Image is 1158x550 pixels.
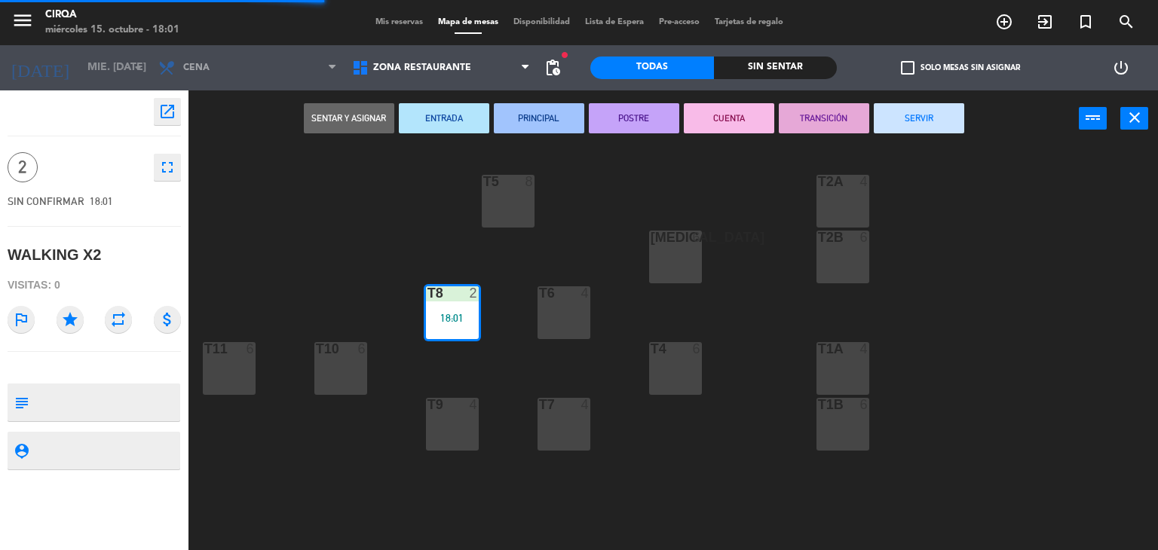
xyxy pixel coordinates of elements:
[779,103,869,133] button: TRANSICIÓN
[427,286,428,300] div: T8
[426,313,479,323] div: 18:01
[8,152,38,182] span: 2
[539,286,540,300] div: T6
[494,103,584,133] button: PRINCIPAL
[483,175,484,188] div: T5
[581,398,590,411] div: 4
[1120,107,1148,130] button: close
[158,102,176,121] i: open_in_new
[8,306,35,333] i: outlined_flag
[589,103,679,133] button: POSTRE
[8,243,101,267] div: WALKING X2
[539,398,540,411] div: T7
[158,158,176,176] i: fullscreen
[1117,13,1135,31] i: search
[525,175,535,188] div: 8
[860,398,869,411] div: 6
[1126,108,1144,127] i: close
[860,342,869,356] div: 4
[818,342,819,356] div: T1A
[590,57,714,79] div: Todas
[1084,108,1102,127] i: power_input
[154,98,181,125] button: open_in_new
[707,18,791,26] span: Tarjetas de regalo
[373,63,471,73] span: Zona Restaurante
[577,18,651,26] span: Lista de Espera
[995,13,1013,31] i: add_circle_outline
[651,231,651,244] div: [MEDICAL_DATA]
[506,18,577,26] span: Disponibilidad
[427,398,428,411] div: T9
[874,103,964,133] button: SERVIR
[8,272,181,298] div: Visitas: 0
[1036,13,1054,31] i: exit_to_app
[818,398,819,411] div: T1B
[818,175,819,188] div: T2A
[860,231,869,244] div: 6
[470,286,479,300] div: 2
[693,231,702,244] div: 6
[105,306,132,333] i: repeat
[368,18,430,26] span: Mis reservas
[45,8,179,23] div: CIRQA
[57,306,84,333] i: star
[1079,107,1107,130] button: power_input
[399,103,489,133] button: ENTRADA
[204,342,205,356] div: T11
[430,18,506,26] span: Mapa de mesas
[11,9,34,32] i: menu
[13,394,29,411] i: subject
[13,442,29,459] i: person_pin
[247,342,256,356] div: 6
[714,57,838,79] div: Sin sentar
[581,286,590,300] div: 4
[316,342,317,356] div: T10
[11,9,34,37] button: menu
[154,154,181,181] button: fullscreen
[693,342,702,356] div: 6
[860,175,869,188] div: 4
[560,50,569,60] span: fiber_manual_record
[358,342,367,356] div: 6
[90,195,113,207] span: 18:01
[183,63,210,73] span: Cena
[45,23,179,38] div: miércoles 15. octubre - 18:01
[1112,59,1130,77] i: power_settings_new
[651,342,651,356] div: T4
[129,59,147,77] i: arrow_drop_down
[8,195,84,207] span: SIN CONFIRMAR
[1077,13,1095,31] i: turned_in_not
[684,103,774,133] button: CUENTA
[901,61,1020,75] label: Solo mesas sin asignar
[818,231,819,244] div: T2B
[651,18,707,26] span: Pre-acceso
[544,59,562,77] span: pending_actions
[304,103,394,133] button: Sentar y Asignar
[901,61,914,75] span: check_box_outline_blank
[154,306,181,333] i: attach_money
[470,398,479,411] div: 4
